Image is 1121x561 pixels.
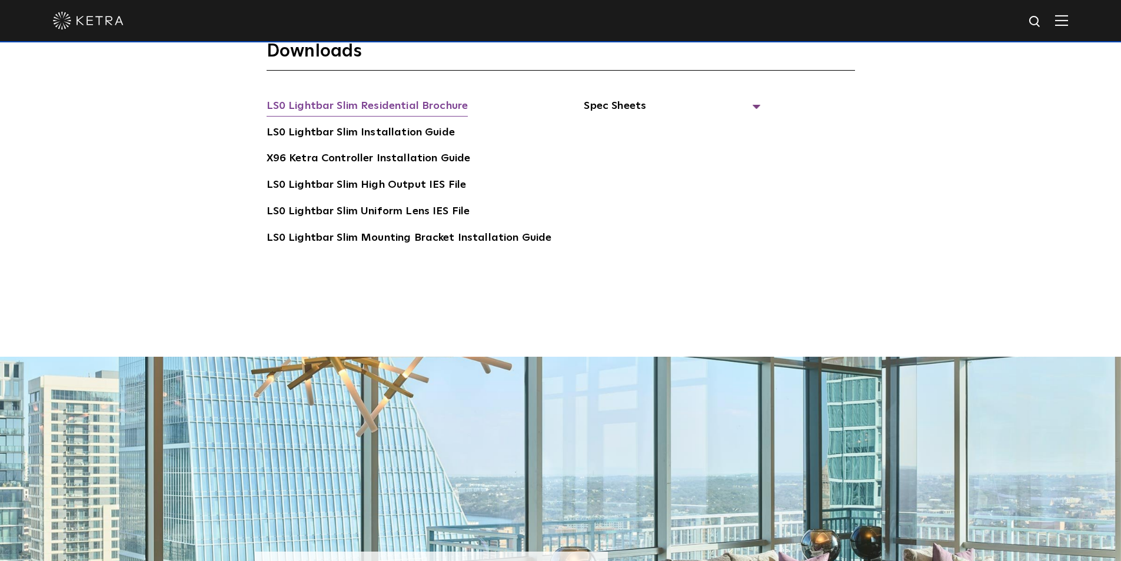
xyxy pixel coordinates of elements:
[267,203,470,222] a: LS0 Lightbar Slim Uniform Lens IES File
[1028,15,1043,29] img: search icon
[1055,15,1068,26] img: Hamburger%20Nav.svg
[53,12,124,29] img: ketra-logo-2019-white
[584,98,760,124] span: Spec Sheets
[267,230,552,248] a: LS0 Lightbar Slim Mounting Bracket Installation Guide
[267,98,468,117] a: LS0 Lightbar Slim Residential Brochure
[267,177,467,195] a: LS0 Lightbar Slim High Output IES File
[267,40,855,71] h3: Downloads
[267,124,455,143] a: LS0 Lightbar Slim Installation Guide
[267,150,471,169] a: X96 Ketra Controller Installation Guide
